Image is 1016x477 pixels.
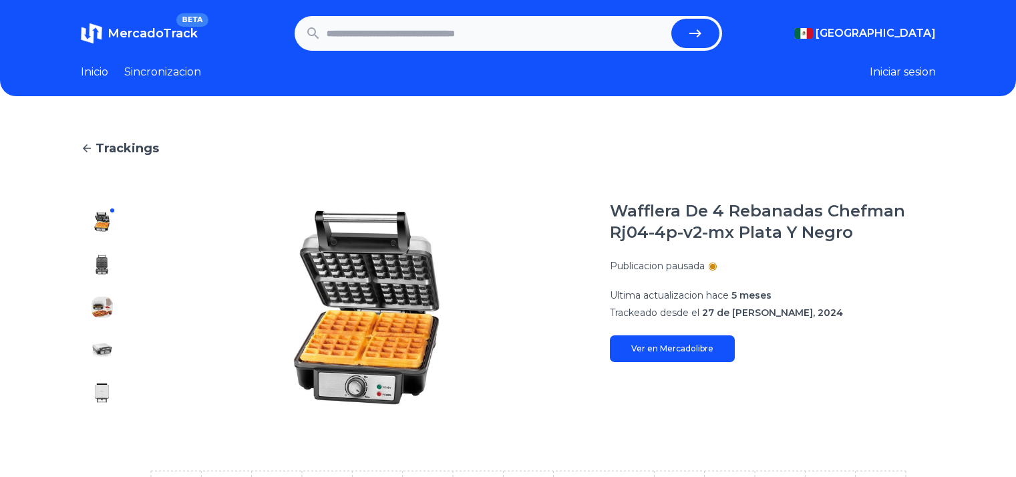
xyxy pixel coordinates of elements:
[794,28,813,39] img: Mexico
[92,297,113,318] img: Wafflera De 4 Rebanadas Chefman Rj04-4p-v2-mx Plata Y Negro
[702,307,843,319] span: 27 de [PERSON_NAME], 2024
[92,382,113,404] img: Wafflera De 4 Rebanadas Chefman Rj04-4p-v2-mx Plata Y Negro
[150,200,583,414] img: Wafflera De 4 Rebanadas Chefman Rj04-4p-v2-mx Plata Y Negro
[96,139,159,158] span: Trackings
[610,259,705,273] p: Publicacion pausada
[108,26,198,41] span: MercadoTrack
[731,289,772,301] span: 5 meses
[870,64,936,80] button: Iniciar sesion
[794,25,936,41] button: [GEOGRAPHIC_DATA]
[81,64,108,80] a: Inicio
[610,307,699,319] span: Trackeado desde el
[176,13,208,27] span: BETA
[92,254,113,275] img: Wafflera De 4 Rebanadas Chefman Rj04-4p-v2-mx Plata Y Negro
[124,64,201,80] a: Sincronizacion
[92,339,113,361] img: Wafflera De 4 Rebanadas Chefman Rj04-4p-v2-mx Plata Y Negro
[610,335,735,362] a: Ver en Mercadolibre
[610,200,936,243] h1: Wafflera De 4 Rebanadas Chefman Rj04-4p-v2-mx Plata Y Negro
[81,23,102,44] img: MercadoTrack
[610,289,729,301] span: Ultima actualizacion hace
[816,25,936,41] span: [GEOGRAPHIC_DATA]
[81,23,198,44] a: MercadoTrackBETA
[81,139,936,158] a: Trackings
[92,211,113,232] img: Wafflera De 4 Rebanadas Chefman Rj04-4p-v2-mx Plata Y Negro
